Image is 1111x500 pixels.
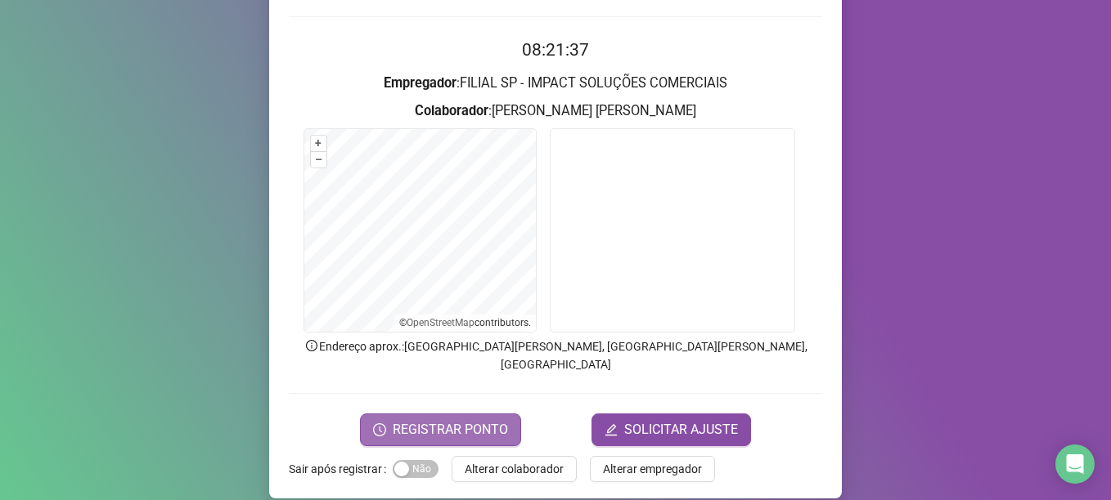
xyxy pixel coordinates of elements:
[590,456,715,482] button: Alterar empregador
[289,456,393,482] label: Sair após registrar
[393,420,508,440] span: REGISTRAR PONTO
[407,317,475,328] a: OpenStreetMap
[624,420,738,440] span: SOLICITAR AJUSTE
[1055,444,1095,484] div: Open Intercom Messenger
[360,413,521,446] button: REGISTRAR PONTO
[605,423,618,436] span: edit
[399,317,531,328] li: © contributors.
[311,136,326,151] button: +
[289,73,822,94] h3: : FILIAL SP - IMPACT SOLUÇÕES COMERCIAIS
[304,338,319,353] span: info-circle
[415,103,488,118] strong: Colaborador
[289,100,822,122] h3: : [PERSON_NAME] [PERSON_NAME]
[465,460,564,478] span: Alterar colaborador
[603,460,702,478] span: Alterar empregador
[591,413,751,446] button: editSOLICITAR AJUSTE
[384,75,457,91] strong: Empregador
[452,456,577,482] button: Alterar colaborador
[373,423,386,436] span: clock-circle
[311,152,326,167] button: –
[522,40,589,60] time: 08:21:37
[289,337,822,373] p: Endereço aprox. : [GEOGRAPHIC_DATA][PERSON_NAME], [GEOGRAPHIC_DATA][PERSON_NAME], [GEOGRAPHIC_DATA]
